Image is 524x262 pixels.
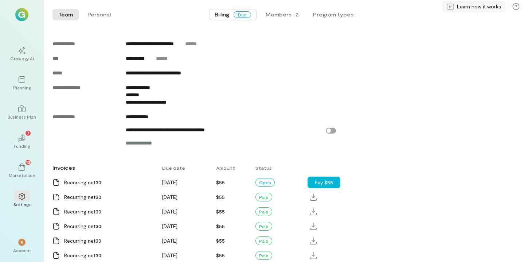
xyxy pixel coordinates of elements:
[26,159,30,165] span: 13
[162,223,177,229] span: [DATE]
[255,207,272,216] div: Paid
[64,252,153,259] div: Recurring net30
[215,11,229,18] span: Billing
[9,172,35,178] div: Marketplace
[27,130,30,136] span: 7
[9,158,35,184] a: Marketplace
[13,201,31,207] div: Settings
[209,9,257,20] button: BillingDue
[13,247,31,253] div: Account
[255,178,275,187] div: Open
[9,99,35,126] a: Business Plan
[162,208,177,215] span: [DATE]
[216,238,225,244] span: $55
[158,161,211,174] div: Due date
[9,41,35,67] a: Growegy AI
[162,252,177,258] span: [DATE]
[251,161,308,174] div: Status
[255,222,272,231] div: Paid
[52,9,79,20] button: Team
[64,193,153,201] div: Recurring net30
[9,128,35,155] a: Funding
[162,179,177,185] span: [DATE]
[216,208,225,215] span: $55
[10,55,34,61] div: Growegy AI
[307,9,359,20] button: Program types
[64,179,153,186] div: Recurring net30
[216,179,225,185] span: $55
[162,194,177,200] span: [DATE]
[255,251,272,260] div: Paid
[216,223,225,229] span: $55
[260,9,304,20] button: Members · 2
[162,238,177,244] span: [DATE]
[64,208,153,215] div: Recurring net30
[234,11,251,18] span: Due
[48,161,158,175] div: Invoices
[13,85,31,90] div: Planning
[64,237,153,244] div: Recurring net30
[64,223,153,230] div: Recurring net30
[216,252,225,258] span: $55
[266,11,298,18] div: Members · 2
[457,3,501,10] span: Learn how it works
[216,194,225,200] span: $55
[9,187,35,213] a: Settings
[14,143,30,149] div: Funding
[82,9,117,20] button: Personal
[8,114,36,120] div: Business Plan
[255,236,272,245] div: Paid
[212,161,251,174] div: Amount
[308,177,340,188] button: Pay $55
[255,193,272,201] div: Paid
[9,233,35,259] div: *Account
[9,70,35,96] a: Planning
